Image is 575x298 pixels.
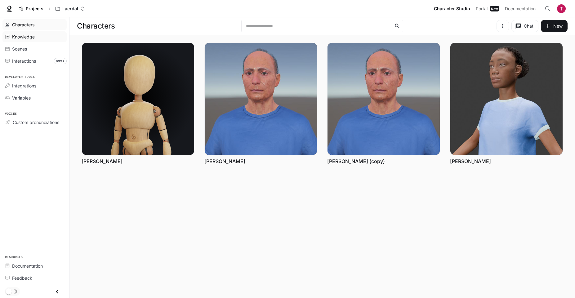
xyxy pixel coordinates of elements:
span: Characters [12,21,35,28]
img: User avatar [557,4,566,13]
img: James Test [82,43,194,155]
span: Integrations [12,82,36,89]
img: Monique Turner [450,43,563,155]
a: PortalNew [473,2,502,15]
a: Variables [2,92,67,103]
a: Scenes [2,43,67,54]
a: Character Studio [431,2,473,15]
a: Custom pronunciations [2,117,67,128]
img: James Turner (copy) [328,43,440,155]
span: Documentation [505,5,536,13]
span: Projects [26,6,43,11]
a: [PERSON_NAME] [204,158,245,165]
a: [PERSON_NAME] (copy) [327,158,385,165]
a: Feedback [2,273,67,283]
span: Portal [476,5,488,13]
span: Scenes [12,46,27,52]
a: [PERSON_NAME] [82,158,123,165]
span: Custom pronunciations [13,119,59,126]
h1: Characters [77,20,115,32]
a: Interactions [2,56,67,66]
span: Dark mode toggle [6,288,12,295]
button: Chat [511,20,538,32]
button: New [541,20,568,32]
a: Documentation [2,260,67,271]
a: Characters [2,19,67,30]
div: / [46,6,53,12]
a: [PERSON_NAME] [450,158,491,165]
a: Documentation [502,2,540,15]
button: User avatar [555,2,568,15]
button: Open workspace menu [53,2,88,15]
span: 999+ [54,58,67,64]
span: Feedback [12,275,32,281]
img: James Turner [205,43,317,155]
a: Go to projects [16,2,46,15]
span: Documentation [12,263,43,269]
span: Character Studio [434,5,470,13]
span: Knowledge [12,33,35,40]
a: Integrations [2,80,67,91]
a: Knowledge [2,31,67,42]
button: Open Command Menu [542,2,554,15]
span: Interactions [12,58,36,64]
p: Laerdal [62,6,78,11]
div: New [490,6,499,11]
button: Close drawer [50,285,64,298]
span: Variables [12,95,31,101]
